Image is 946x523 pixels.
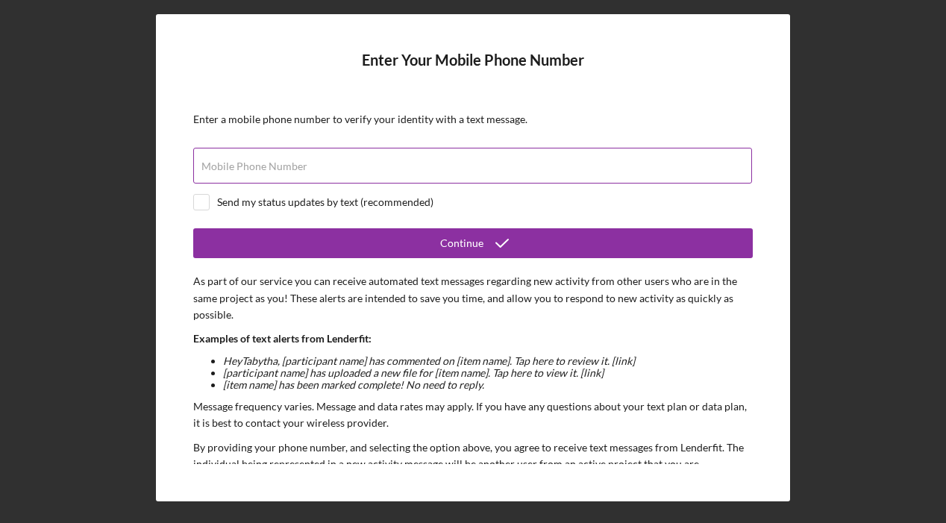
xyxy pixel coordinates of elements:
[193,439,753,489] p: By providing your phone number, and selecting the option above, you agree to receive text message...
[223,355,753,367] li: Hey Tabytha , [participant name] has commented on [item name]. Tap here to review it. [link]
[223,379,753,391] li: [item name] has been marked complete! No need to reply.
[193,113,753,125] div: Enter a mobile phone number to verify your identity with a text message.
[193,51,753,91] h4: Enter Your Mobile Phone Number
[223,367,753,379] li: [participant name] has uploaded a new file for [item name]. Tap here to view it. [link]
[201,160,307,172] label: Mobile Phone Number
[193,273,753,323] p: As part of our service you can receive automated text messages regarding new activity from other ...
[193,398,753,432] p: Message frequency varies. Message and data rates may apply. If you have any questions about your ...
[217,196,433,208] div: Send my status updates by text (recommended)
[193,228,753,258] button: Continue
[193,331,753,347] p: Examples of text alerts from Lenderfit:
[440,228,483,258] div: Continue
